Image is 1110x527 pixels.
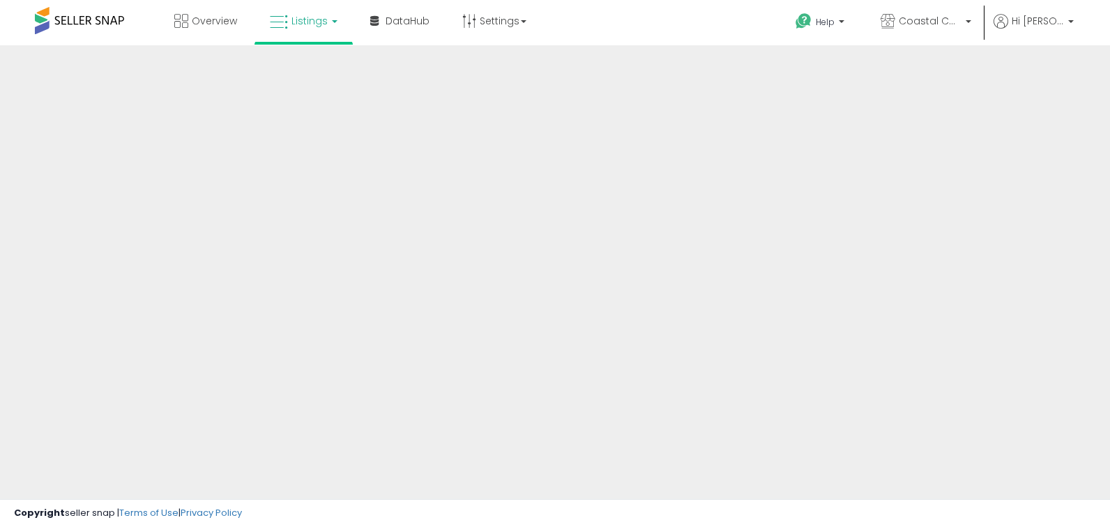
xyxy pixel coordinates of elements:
span: Overview [192,14,237,28]
span: Coastal Co Goods [899,14,961,28]
strong: Copyright [14,506,65,519]
span: Listings [291,14,328,28]
a: Hi [PERSON_NAME] [994,14,1074,45]
span: Help [816,16,835,28]
a: Help [784,2,858,45]
i: Get Help [795,13,812,30]
span: DataHub [386,14,429,28]
div: seller snap | | [14,507,242,520]
a: Terms of Use [119,506,178,519]
span: Hi [PERSON_NAME] [1012,14,1064,28]
a: Privacy Policy [181,506,242,519]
